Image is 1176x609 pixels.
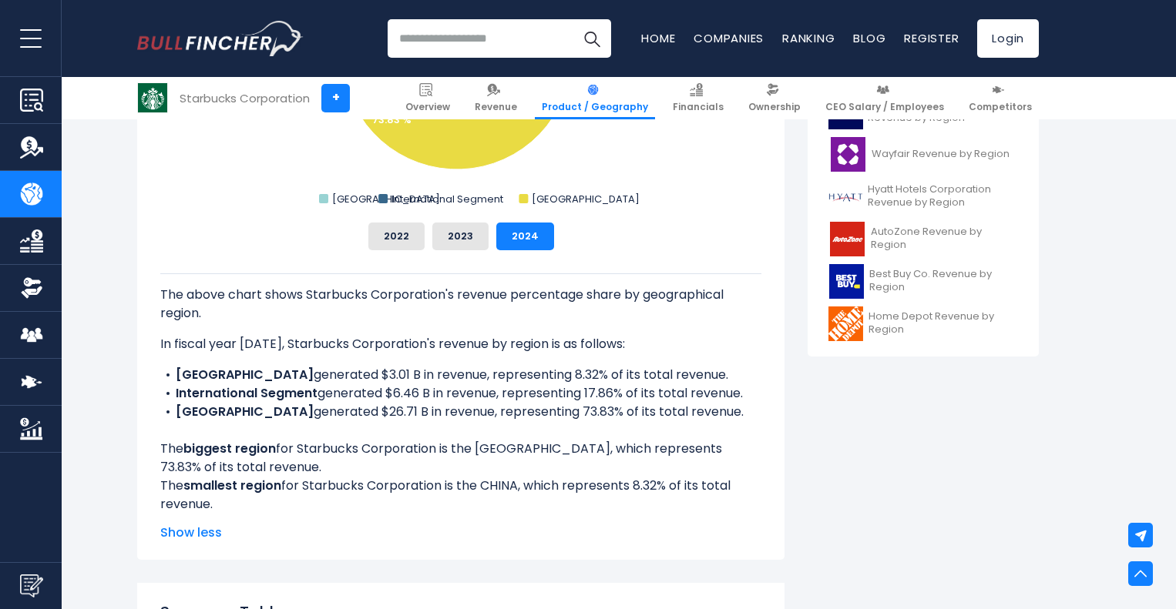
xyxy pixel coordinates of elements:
[372,112,412,127] text: 73.83 %
[176,403,314,420] b: [GEOGRAPHIC_DATA]
[904,30,959,46] a: Register
[694,30,764,46] a: Companies
[391,192,503,206] text: International Segment
[432,223,489,250] button: 2023
[183,477,281,494] b: smallest region
[137,21,303,56] a: Go to homepage
[398,77,457,119] a: Overview
[828,306,864,341] img: HD logo
[138,83,167,112] img: SBUX logo
[475,101,517,113] span: Revenue
[183,440,276,457] b: biggest region
[180,89,310,107] div: Starbucks Corporation
[969,101,1032,113] span: Competitors
[819,303,1027,345] a: Home Depot Revenue by Region
[532,192,640,206] text: [GEOGRAPHIC_DATA]
[332,192,440,206] text: [GEOGRAPHIC_DATA]
[468,77,524,119] a: Revenue
[160,286,761,323] p: The above chart shows Starbucks Corporation's revenue percentage share by geographical region.
[828,137,867,172] img: W logo
[160,403,761,421] li: generated $26.71 B in revenue, representing 73.83% of its total revenue.
[962,77,1039,119] a: Competitors
[368,223,425,250] button: 2022
[542,101,648,113] span: Product / Geography
[818,77,951,119] a: CEO Salary / Employees
[819,218,1027,260] a: AutoZone Revenue by Region
[869,310,1018,336] span: Home Depot Revenue by Region
[573,19,611,58] button: Search
[176,384,318,402] b: International Segment
[977,19,1039,58] a: Login
[160,366,761,384] li: generated $3.01 B in revenue, representing 8.32% of its total revenue.
[819,260,1027,303] a: Best Buy Co. Revenue by Region
[819,176,1027,218] a: Hyatt Hotels Corporation Revenue by Region
[405,101,450,113] span: Overview
[137,21,304,56] img: Bullfincher logo
[853,30,885,46] a: Blog
[20,276,43,299] img: Ownership
[176,366,314,383] b: [GEOGRAPHIC_DATA]
[828,222,866,256] img: AZO logo
[160,335,761,353] p: In fiscal year [DATE], Starbucks Corporation's revenue by region is as follows:
[496,223,554,250] button: 2024
[871,226,1018,252] span: AutoZone Revenue by Region
[673,101,724,113] span: Financials
[160,524,761,542] span: Show less
[160,384,761,403] li: generated $6.46 B in revenue, representing 17.86% of its total revenue.
[535,77,655,119] a: Product / Geography
[321,84,350,112] a: +
[825,101,944,113] span: CEO Salary / Employees
[782,30,835,46] a: Ranking
[869,268,1018,294] span: Best Buy Co. Revenue by Region
[828,179,863,214] img: H logo
[868,99,1018,125] span: Ford Motor Company Revenue by Region
[872,148,1010,161] span: Wayfair Revenue by Region
[641,30,675,46] a: Home
[160,273,761,514] div: The for Starbucks Corporation is the [GEOGRAPHIC_DATA], which represents 73.83% of its total reve...
[828,264,865,299] img: BBY logo
[666,77,731,119] a: Financials
[748,101,801,113] span: Ownership
[868,183,1018,209] span: Hyatt Hotels Corporation Revenue by Region
[819,133,1027,176] a: Wayfair Revenue by Region
[741,77,808,119] a: Ownership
